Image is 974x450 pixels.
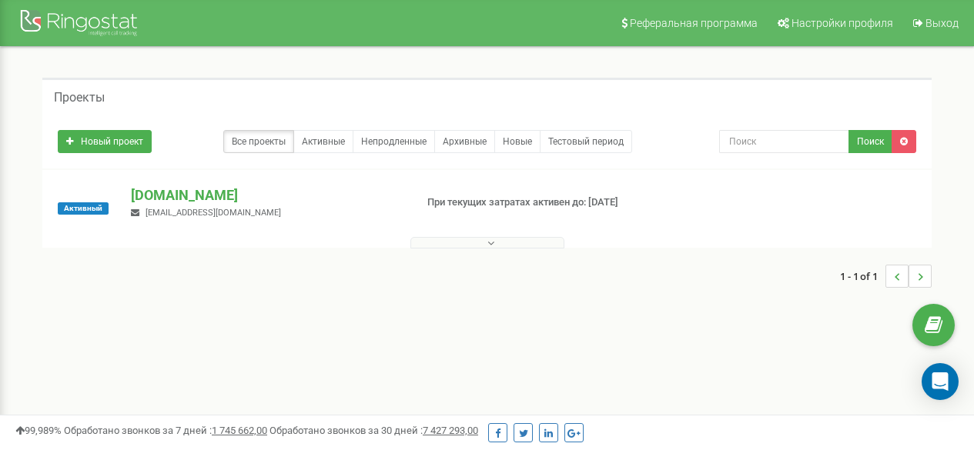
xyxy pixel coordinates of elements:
u: 7 427 293,00 [423,425,478,436]
p: [DOMAIN_NAME] [131,185,402,205]
h5: Проекты [54,91,105,105]
span: Обработано звонков за 30 дней : [269,425,478,436]
button: Поиск [848,130,892,153]
span: [EMAIL_ADDRESS][DOMAIN_NAME] [146,208,281,218]
div: Open Intercom Messenger [922,363,959,400]
a: Архивные [434,130,495,153]
a: Новые [494,130,541,153]
p: При текущих затратах активен до: [DATE] [427,195,624,210]
span: 99,989% [15,425,62,436]
span: Выход [925,17,959,29]
span: Обработано звонков за 7 дней : [64,425,267,436]
span: 1 - 1 of 1 [840,265,885,288]
span: Настройки профиля [792,17,893,29]
span: Реферальная программа [630,17,758,29]
input: Поиск [719,130,849,153]
a: Тестовый период [540,130,632,153]
a: Активные [293,130,353,153]
u: 1 745 662,00 [212,425,267,436]
span: Активный [58,202,109,215]
a: Новый проект [58,130,152,153]
nav: ... [840,249,932,303]
a: Непродленные [353,130,435,153]
a: Все проекты [223,130,294,153]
